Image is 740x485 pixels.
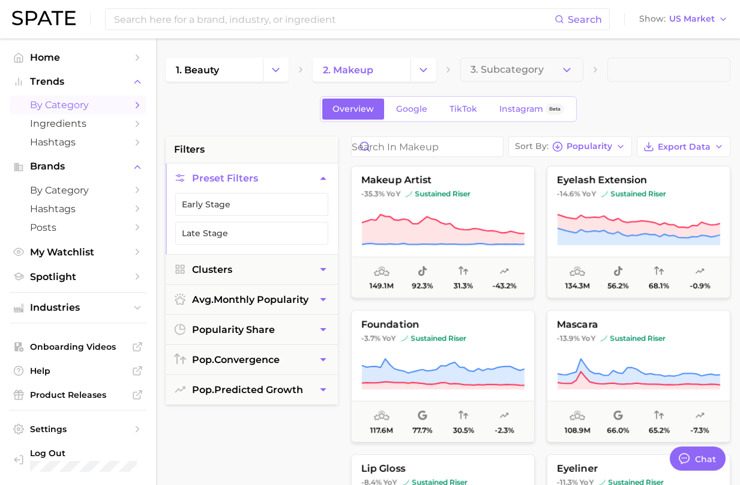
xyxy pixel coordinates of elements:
[192,324,275,335] span: popularity share
[192,172,258,184] span: Preset Filters
[439,99,487,120] a: TikTok
[263,58,289,82] button: Change Category
[658,142,711,152] span: Export Data
[453,426,474,435] span: 30.5%
[30,99,126,111] span: by Category
[10,114,146,133] a: Ingredients
[10,386,146,404] a: Product Releases
[557,189,580,198] span: -14.6%
[192,354,280,365] span: convergence
[192,384,303,395] span: predicted growth
[608,282,629,290] span: 56.2%
[351,166,535,298] button: makeup artist-35.3% YoYsustained risersustained riser149.1m92.3%31.3%-43.2%
[601,189,666,199] span: sustained riser
[192,294,214,305] abbr: average
[413,426,433,435] span: 77.7%
[582,334,595,343] span: YoY
[166,58,263,82] a: 1. beauty
[499,409,509,423] span: popularity predicted growth: Very Unlikely
[192,264,232,275] span: Clusters
[352,463,534,474] span: lip gloss
[30,203,126,215] span: Hashtags
[454,282,473,290] span: 31.3%
[374,264,390,279] span: average monthly popularity: Very High Popularity
[176,64,219,76] span: 1. beauty
[30,341,126,352] span: Onboarding Videos
[600,335,607,342] img: sustained riser
[332,104,374,114] span: Overview
[352,137,503,156] input: Search in makeup
[30,52,126,63] span: Home
[192,384,214,395] abbr: popularity index
[361,334,381,343] span: -3.7%
[459,409,468,423] span: popularity convergence: Low Convergence
[547,319,730,330] span: mascara
[30,302,126,313] span: Industries
[166,285,338,314] button: avg.monthly popularity
[322,99,384,120] a: Overview
[166,375,338,404] button: pop.predicted growth
[10,48,146,67] a: Home
[10,299,146,317] button: Industries
[568,14,602,25] span: Search
[192,294,308,305] span: monthly popularity
[565,282,590,290] span: 134.3m
[639,16,666,22] span: Show
[649,426,670,435] span: 65.2%
[450,104,477,114] span: TikTok
[405,189,471,199] span: sustained riser
[613,409,623,423] span: popularity share: Google
[495,426,514,435] span: -2.3%
[570,264,585,279] span: average monthly popularity: Very High Popularity
[323,64,373,76] span: 2. makeup
[30,246,126,258] span: My Watchlist
[30,76,126,87] span: Trends
[396,104,427,114] span: Google
[30,271,126,282] span: Spotlight
[351,310,535,442] button: foundation-3.7% YoYsustained risersustained riser117.6m77.7%30.5%-2.3%
[113,9,555,29] input: Search here for a brand, industry, or ingredient
[499,264,509,279] span: popularity predicted growth: Uncertain
[570,409,585,423] span: average monthly popularity: Very High Popularity
[547,175,730,186] span: eyelash extension
[12,11,76,25] img: SPATE
[30,118,126,129] span: Ingredients
[418,409,427,423] span: popularity share: Google
[405,191,412,198] img: sustained riser
[637,136,730,157] button: Export Data
[10,200,146,218] a: Hashtags
[382,334,396,343] span: YoY
[166,163,338,193] button: Preset Filters
[30,424,126,435] span: Settings
[313,58,410,82] a: 2. makeup
[401,334,466,343] span: sustained riser
[10,157,146,175] button: Brands
[565,426,591,435] span: 108.9m
[374,409,390,423] span: average monthly popularity: Very High Popularity
[166,345,338,374] button: pop.convergence
[10,73,146,91] button: Trends
[695,264,705,279] span: popularity predicted growth: Very Unlikely
[386,99,438,120] a: Google
[10,243,146,261] a: My Watchlist
[175,193,328,216] button: Early Stage
[607,426,630,435] span: 66.0%
[30,161,126,172] span: Brands
[10,338,146,356] a: Onboarding Videos
[174,142,205,157] span: filters
[547,310,730,442] button: mascara-13.9% YoYsustained risersustained riser108.9m66.0%65.2%-7.3%
[649,282,669,290] span: 68.1%
[30,448,151,459] span: Log Out
[30,389,126,400] span: Product Releases
[508,136,632,157] button: Sort ByPopularity
[418,264,427,279] span: popularity share: TikTok
[492,282,516,290] span: -43.2%
[549,104,561,114] span: Beta
[10,420,146,438] a: Settings
[600,334,666,343] span: sustained riser
[547,463,730,474] span: eyeliner
[690,282,710,290] span: -0.9%
[636,11,731,27] button: ShowUS Market
[654,409,664,423] span: popularity convergence: High Convergence
[10,267,146,286] a: Spotlight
